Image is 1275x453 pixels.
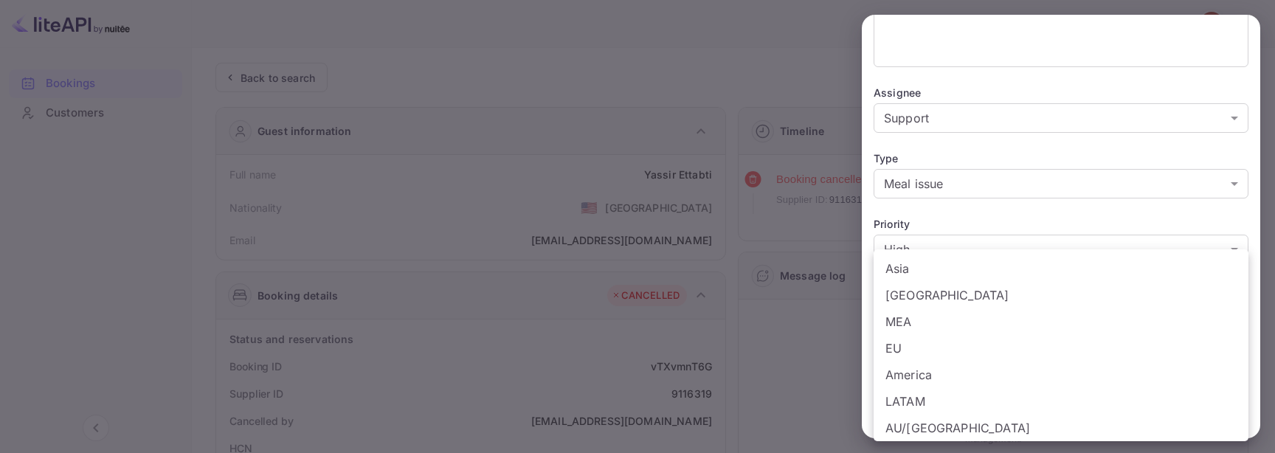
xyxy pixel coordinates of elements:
[874,415,1248,441] li: AU/[GEOGRAPHIC_DATA]
[874,255,1248,282] li: Asia
[874,335,1248,362] li: EU
[874,388,1248,415] li: LATAM
[874,282,1248,308] li: [GEOGRAPHIC_DATA]
[874,308,1248,335] li: MEA
[874,362,1248,388] li: America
